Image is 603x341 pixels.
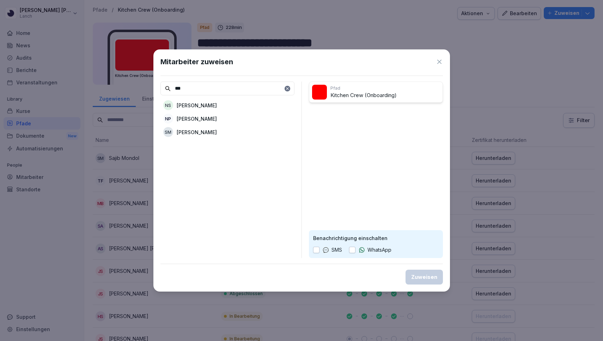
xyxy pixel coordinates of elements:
[367,246,391,254] p: WhatsApp
[163,100,173,110] div: NS
[163,114,173,124] div: NP
[177,128,217,136] p: [PERSON_NAME]
[406,270,443,285] button: Zuweisen
[177,102,217,109] p: [PERSON_NAME]
[313,234,439,242] p: Benachrichtigung einschalten
[177,115,217,122] p: [PERSON_NAME]
[163,127,173,137] div: SM
[331,246,342,254] p: SMS
[411,273,437,281] div: Zuweisen
[330,91,440,100] p: Kitchen Crew (Onboarding)
[330,85,440,91] p: Pfad
[160,56,233,67] h1: Mitarbeiter zuweisen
